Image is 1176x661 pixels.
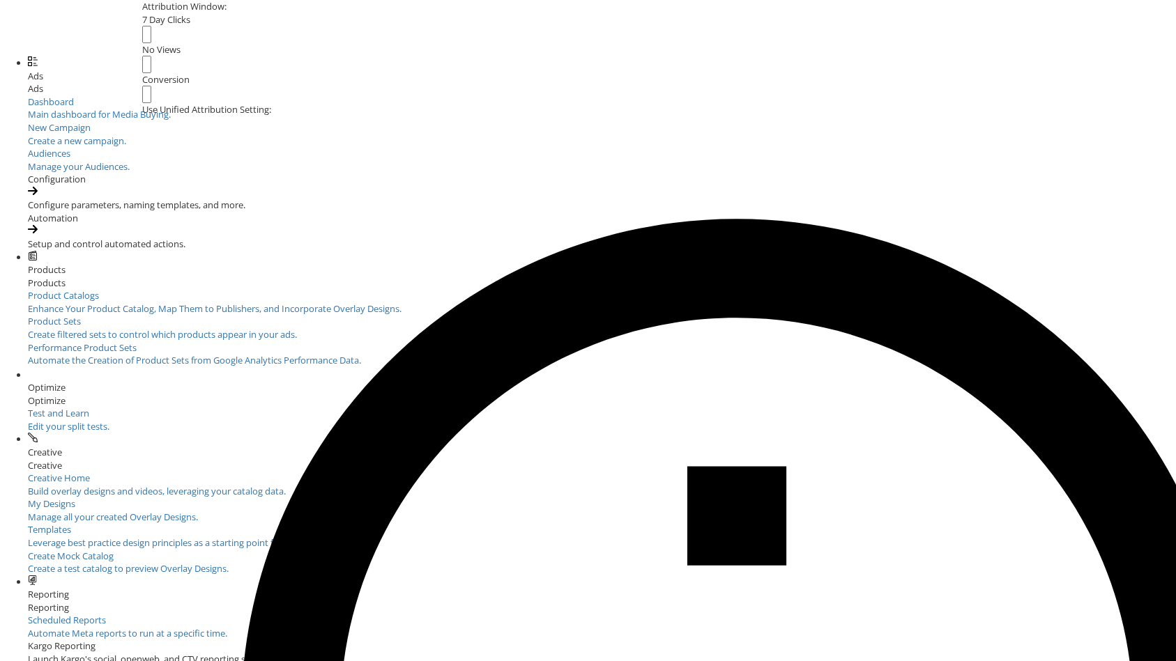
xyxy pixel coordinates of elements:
[28,614,1176,639] a: Scheduled ReportsAutomate Meta reports to run at a specific time.
[28,446,62,458] span: Creative
[28,550,1176,563] div: Create Mock Catalog
[28,354,1176,367] div: Automate the Creation of Product Sets from Google Analytics Performance Data.
[28,147,1176,160] div: Audiences
[142,13,190,26] span: 7 Day Clicks
[28,121,1176,147] a: New CampaignCreate a new campaign.
[28,147,1176,173] a: AudiencesManage your Audiences.
[28,614,1176,627] div: Scheduled Reports
[28,108,1176,121] div: Main dashboard for Media Buying.
[28,82,1176,95] div: Ads
[28,394,1176,407] div: Optimize
[28,238,1176,251] div: Setup and control automated actions.
[28,315,1176,328] div: Product Sets
[28,341,1176,355] div: Performance Product Sets
[28,173,1176,186] div: Configuration
[28,95,1176,121] a: DashboardMain dashboard for Media Buying.
[28,277,1176,290] div: Products
[28,212,1176,225] div: Automation
[28,536,1176,550] div: Leverage best practice design principles as a starting point for overlay designs.
[28,341,1176,367] a: Performance Product SetsAutomate the Creation of Product Sets from Google Analytics Performance D...
[28,160,1176,173] div: Manage your Audiences.
[28,289,1176,302] div: Product Catalogs
[28,459,1176,472] div: Creative
[28,601,1176,614] div: Reporting
[28,639,1176,653] div: Kargo Reporting
[28,134,1176,148] div: Create a new campaign.
[28,562,1176,575] div: Create a test catalog to preview Overlay Designs.
[28,328,1176,341] div: Create filtered sets to control which products appear in your ads.
[28,70,43,82] span: Ads
[28,302,1176,316] div: Enhance Your Product Catalog, Map Them to Publishers, and Incorporate Overlay Designs.
[28,95,1176,109] div: Dashboard
[28,407,202,420] div: Test and Learn
[28,472,1176,485] div: Creative Home
[142,43,181,56] span: No Views
[28,497,1176,523] a: My DesignsManage all your created Overlay Designs.
[28,497,1176,511] div: My Designs
[28,627,1176,640] div: Automate Meta reports to run at a specific time.
[28,381,66,394] span: Optimize
[28,472,1176,497] a: Creative HomeBuild overlay designs and videos, leveraging your catalog data.
[28,485,1176,498] div: Build overlay designs and videos, leveraging your catalog data.
[28,523,1176,549] a: TemplatesLeverage best practice design principles as a starting point for overlay designs.
[142,73,190,86] span: Conversion
[28,407,202,433] a: Test and LearnEdit your split tests.
[28,420,202,433] div: Edit your split tests.
[142,103,271,116] label: Use Unified Attribution Setting:
[28,121,1176,134] div: New Campaign
[28,199,1176,212] div: Configure parameters, naming templates, and more.
[28,588,69,600] span: Reporting
[28,315,1176,341] a: Product SetsCreate filtered sets to control which products appear in your ads.
[28,263,66,276] span: Products
[28,289,1176,315] a: Product CatalogsEnhance Your Product Catalog, Map Them to Publishers, and Incorporate Overlay Des...
[28,511,1176,524] div: Manage all your created Overlay Designs.
[28,550,1176,575] a: Create Mock CatalogCreate a test catalog to preview Overlay Designs.
[28,523,1176,536] div: Templates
